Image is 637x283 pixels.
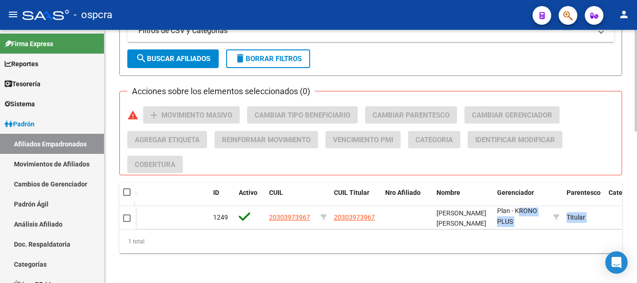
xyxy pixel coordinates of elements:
span: Firma Express [5,39,53,49]
span: Reinformar Movimiento [222,136,311,144]
button: Vencimiento PMI [325,131,401,148]
span: Reportes [5,59,38,69]
h3: Acciones sobre los elementos seleccionados (0) [127,85,315,98]
span: Gerenciador [497,189,534,196]
span: Parentesco [567,189,601,196]
span: Movimiento Masivo [161,111,232,119]
span: Tesorería [5,79,41,89]
span: Cobertura [135,160,175,169]
button: Agregar Etiqueta [127,131,207,148]
button: Movimiento Masivo [143,106,240,124]
mat-icon: warning [127,110,138,121]
span: - ospcra [74,5,112,25]
span: Titular [567,214,585,221]
button: Categoria [408,131,460,148]
span: / Plan - KRONO PLUS [497,197,540,226]
mat-expansion-panel-header: Filtros de CSV y Categorias [127,20,614,42]
span: Agregar Etiqueta [135,136,200,144]
datatable-header-cell: ID [209,183,235,214]
mat-icon: delete [235,53,246,64]
button: Cobertura [127,156,183,173]
mat-icon: menu [7,9,19,20]
span: 20303973967 [334,214,375,221]
button: Cambiar Tipo Beneficiario [247,106,358,124]
span: Nombre [436,189,460,196]
span: 20303973967 [269,214,310,221]
datatable-header-cell: CUIL Titular [330,183,381,214]
button: Borrar Filtros [226,49,310,68]
span: CUIL [269,189,283,196]
span: [PERSON_NAME] [PERSON_NAME] [436,209,486,228]
button: Cambiar Parentesco [365,106,457,124]
span: CUIL Titular [334,189,369,196]
span: Activo [239,189,257,196]
mat-icon: search [136,53,147,64]
datatable-header-cell: Nombre [433,183,493,214]
span: Padrón [5,119,35,129]
button: Buscar Afiliados [127,49,219,68]
datatable-header-cell: Gerenciador [493,183,549,214]
datatable-header-cell: Parentesco [563,183,605,214]
button: Reinformar Movimiento [215,131,318,148]
span: ID [213,189,219,196]
datatable-header-cell: CUIL [265,183,317,214]
div: 1 total [119,230,622,253]
datatable-header-cell: Activo [235,183,265,214]
span: Sistema [5,99,35,109]
datatable-header-cell: Nro Afiliado [381,183,433,214]
mat-panel-title: Filtros de CSV y Categorias [138,26,592,36]
mat-icon: person [618,9,630,20]
span: Nro Afiliado [385,189,421,196]
button: Cambiar Gerenciador [464,106,560,124]
span: Buscar Afiliados [136,55,210,63]
button: Identificar Modificar [468,131,562,148]
span: Cambiar Parentesco [373,111,450,119]
span: 1249 [213,214,228,221]
span: Categoria [415,136,453,144]
mat-icon: add [148,110,159,121]
datatable-header-cell: Etiquetas [104,183,209,214]
div: Open Intercom Messenger [605,251,628,274]
span: Identificar Modificar [475,136,555,144]
span: Borrar Filtros [235,55,302,63]
span: Cambiar Tipo Beneficiario [255,111,350,119]
span: Vencimiento PMI [333,136,393,144]
span: Cambiar Gerenciador [472,111,552,119]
